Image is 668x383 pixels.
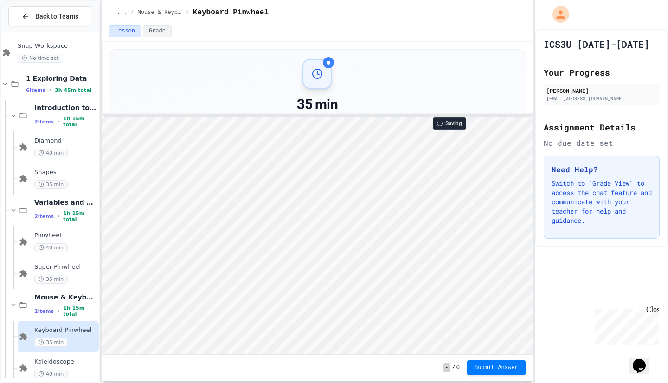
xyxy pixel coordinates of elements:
[138,9,182,16] span: Mouse & Keyboard
[34,293,97,301] span: Mouse & Keyboard
[544,137,660,149] div: No due date set
[544,38,649,51] h1: ICS3U [DATE]-[DATE]
[34,326,97,334] span: Keyboard Pinwheel
[543,4,572,25] div: My Account
[34,169,97,176] span: Shapes
[143,25,172,37] button: Grade
[193,7,269,18] span: Keyboard Pinwheel
[63,116,97,128] span: 1h 15m total
[58,307,59,315] span: •
[26,87,45,93] span: 6 items
[629,346,659,374] iframe: chat widget
[34,358,97,366] span: Kaleidoscope
[544,121,660,134] h2: Assignment Details
[591,305,659,345] iframe: chat widget
[282,96,353,113] div: 35 min
[34,275,68,284] span: 35 min
[34,243,68,252] span: 40 min
[4,4,64,59] div: Chat with us now!Close
[35,12,78,21] span: Back to Teams
[186,9,189,16] span: /
[55,87,91,93] span: 3h 45m total
[546,86,657,95] div: [PERSON_NAME]
[34,232,97,240] span: Pinwheel
[475,364,518,371] span: Submit Answer
[63,210,97,222] span: 1h 15m total
[452,364,456,371] span: /
[130,9,134,16] span: /
[34,214,54,220] span: 2 items
[102,117,533,354] iframe: Snap! Programming Environment
[34,119,54,125] span: 2 items
[117,9,127,16] span: ...
[467,360,526,375] button: Submit Answer
[552,179,652,225] p: Switch to "Grade View" to access the chat feature and communicate with your teacher for help and ...
[443,363,450,372] span: -
[34,198,97,207] span: Variables and Blocks
[8,6,91,26] button: Back to Teams
[49,86,51,94] span: •
[34,137,97,145] span: Diamond
[34,263,97,271] span: Super Pinwheel
[34,149,68,157] span: 40 min
[63,305,97,317] span: 1h 15m total
[18,54,63,63] span: No time set
[18,42,97,50] span: Snap Workspace
[58,213,59,220] span: •
[26,74,97,83] span: 1 Exploring Data
[109,25,141,37] button: Lesson
[34,370,68,378] span: 40 min
[34,338,68,347] span: 35 min
[544,66,660,79] h2: Your Progress
[34,308,54,314] span: 2 items
[552,164,652,175] h3: Need Help?
[34,180,68,189] span: 35 min
[58,118,59,125] span: •
[456,364,460,371] span: 0
[34,104,97,112] span: Introduction to Snap
[445,120,462,127] span: Saving
[546,95,657,102] div: [EMAIL_ADDRESS][DOMAIN_NAME]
